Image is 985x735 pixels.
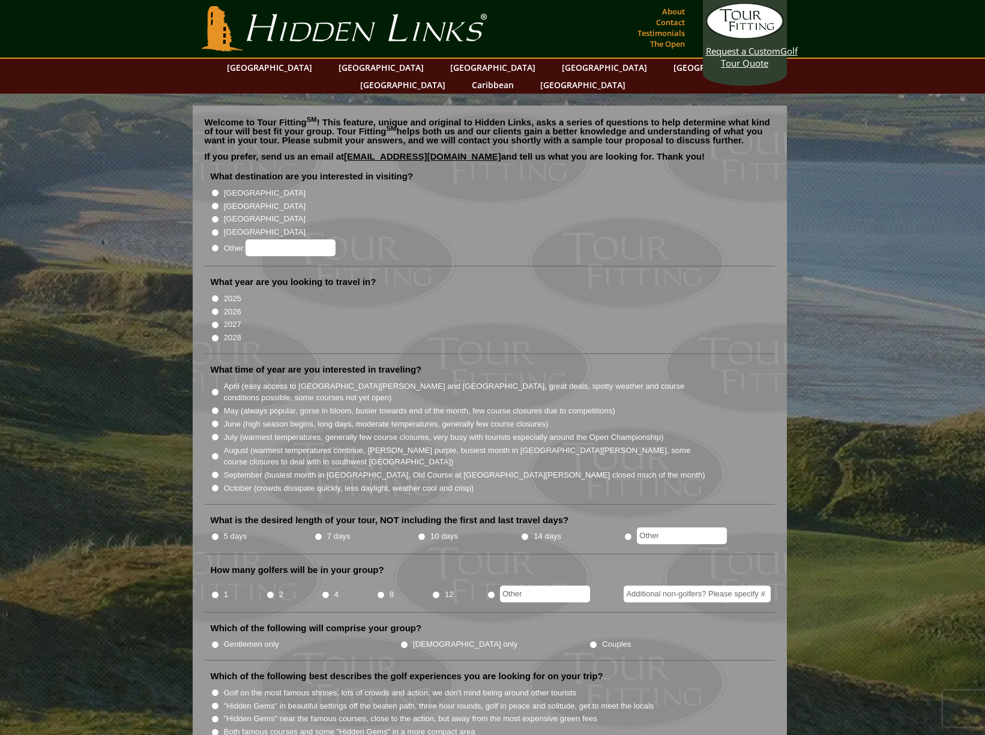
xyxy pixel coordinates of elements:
input: Other [500,586,590,602]
a: [GEOGRAPHIC_DATA] [333,59,430,76]
label: July (warmest temperatures, generally few course closures, very busy with tourists especially aro... [224,431,664,443]
label: 7 days [327,530,351,542]
label: Couples [602,638,631,650]
label: What year are you looking to travel in? [211,276,376,288]
input: Other [637,527,727,544]
a: [GEOGRAPHIC_DATA] [556,59,653,76]
p: If you prefer, send us an email at and tell us what you are looking for. Thank you! [205,152,775,170]
label: April (easy access to [GEOGRAPHIC_DATA][PERSON_NAME] and [GEOGRAPHIC_DATA], great deals, spotty w... [224,380,706,404]
a: The Open [647,35,688,52]
label: Which of the following will comprise your group? [211,622,422,634]
p: Welcome to Tour Fitting ! This feature, unique and original to Hidden Links, asks a series of que... [205,118,775,145]
a: Contact [653,14,688,31]
label: 8 [390,589,394,601]
span: Request a Custom [706,45,780,57]
label: [GEOGRAPHIC_DATA] [224,226,306,238]
label: [DEMOGRAPHIC_DATA] only [413,638,517,650]
label: 14 days [534,530,561,542]
label: Golf on the most famous shrines, lots of crowds and action, we don't mind being around other tour... [224,687,577,699]
label: "Hidden Gems" near the famous courses, close to the action, but away from the most expensive gree... [224,713,597,725]
a: [GEOGRAPHIC_DATA] [534,76,631,94]
label: 5 days [224,530,247,542]
label: 1 [224,589,228,601]
label: Other: [224,239,336,256]
label: What destination are you interested in visiting? [211,170,414,182]
label: October (crowds dissipate quickly, less daylight, weather cool and crisp) [224,482,474,494]
a: [GEOGRAPHIC_DATA] [444,59,541,76]
label: 12 [445,589,454,601]
label: [GEOGRAPHIC_DATA] [224,187,306,199]
label: 2028 [224,332,241,344]
a: About [659,3,688,20]
label: [GEOGRAPHIC_DATA] [224,213,306,225]
label: 2 [279,589,283,601]
label: What is the desired length of your tour, NOT including the first and last travel days? [211,514,569,526]
a: Caribbean [466,76,520,94]
label: August (warmest temperatures continue, [PERSON_NAME] purple, busiest month in [GEOGRAPHIC_DATA][P... [224,445,706,468]
label: 2027 [224,319,241,331]
label: May (always popular, gorse in bloom, busier towards end of the month, few course closures due to ... [224,405,615,417]
input: Additional non-golfers? Please specify # [624,586,771,602]
label: 4 [334,589,339,601]
label: What time of year are you interested in traveling? [211,364,422,376]
label: June (high season begins, long days, moderate temperatures, generally few course closures) [224,418,549,430]
label: [GEOGRAPHIC_DATA] [224,200,306,212]
label: How many golfers will be in your group? [211,564,384,576]
label: Which of the following best describes the golf experiences you are looking for on your trip? [211,670,603,682]
label: Gentlemen only [224,638,279,650]
a: [EMAIL_ADDRESS][DOMAIN_NAME] [344,151,501,161]
a: Testimonials [634,25,688,41]
a: [GEOGRAPHIC_DATA] [354,76,451,94]
label: 2025 [224,293,241,305]
label: September (busiest month in [GEOGRAPHIC_DATA], Old Course at [GEOGRAPHIC_DATA][PERSON_NAME] close... [224,469,705,481]
label: 2026 [224,306,241,318]
sup: SM [307,116,317,123]
a: Request a CustomGolf Tour Quote [706,3,784,69]
input: Other: [245,239,336,256]
sup: SM [387,125,397,132]
a: [GEOGRAPHIC_DATA] [221,59,318,76]
a: [GEOGRAPHIC_DATA] [667,59,765,76]
label: "Hidden Gems" in beautiful settings off the beaten path, three hour rounds, golf in peace and sol... [224,700,654,712]
label: 10 days [430,530,458,542]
